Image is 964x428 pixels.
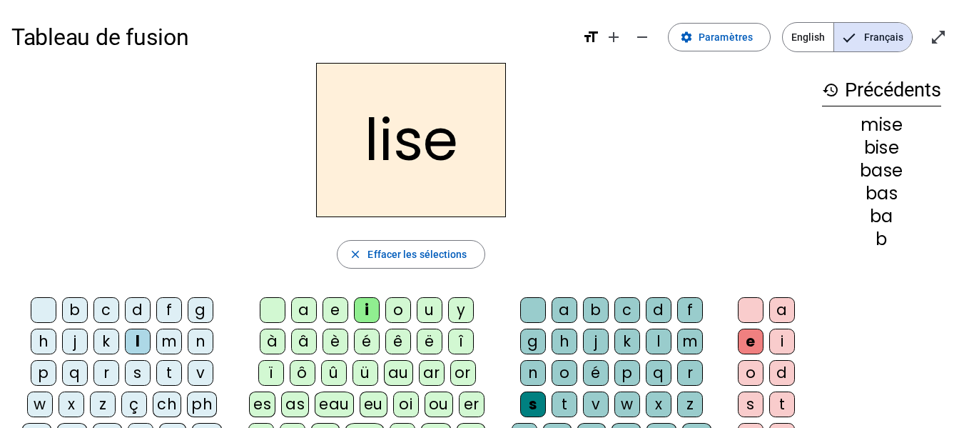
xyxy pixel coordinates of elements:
mat-icon: format_size [582,29,599,46]
div: l [125,329,151,354]
div: b [62,297,88,323]
div: é [583,360,609,386]
div: base [822,162,941,179]
mat-icon: remove [634,29,651,46]
div: v [583,392,609,417]
div: a [291,297,317,323]
div: r [93,360,119,386]
div: s [738,392,763,417]
div: p [614,360,640,386]
div: m [156,329,182,354]
div: g [520,329,546,354]
div: c [614,297,640,323]
div: s [125,360,151,386]
div: ï [258,360,284,386]
div: ph [187,392,217,417]
div: i [354,297,380,323]
div: au [384,360,413,386]
div: o [385,297,411,323]
div: a [769,297,795,323]
div: w [614,392,640,417]
mat-icon: close [349,248,362,261]
div: n [520,360,546,386]
div: m [677,329,703,354]
div: p [31,360,56,386]
button: Augmenter la taille de la police [599,23,628,51]
div: o [552,360,577,386]
div: a [552,297,577,323]
div: bise [822,139,941,156]
div: mise [822,116,941,134]
div: x [59,392,84,417]
span: Paramètres [699,29,753,46]
div: r [677,360,703,386]
div: i [769,329,795,354]
div: k [614,329,640,354]
div: e [323,297,348,323]
div: q [646,360,671,386]
div: g [188,297,213,323]
div: ü [352,360,378,386]
div: v [188,360,213,386]
div: n [188,329,213,354]
div: î [448,329,474,354]
div: as [281,392,309,417]
div: es [249,392,275,417]
div: ar [419,360,445,386]
span: English [783,23,833,51]
div: û [321,360,347,386]
div: oi [393,392,419,417]
div: â [291,329,317,354]
div: s [520,392,546,417]
div: er [459,392,484,417]
div: z [677,392,703,417]
h1: Tableau de fusion [11,14,571,60]
div: u [417,297,442,323]
div: eu [360,392,387,417]
div: bas [822,185,941,202]
div: d [646,297,671,323]
h2: lise [316,63,506,217]
div: y [448,297,474,323]
div: o [738,360,763,386]
div: b [822,231,941,248]
div: à [260,329,285,354]
div: f [156,297,182,323]
mat-icon: history [822,81,839,99]
div: d [769,360,795,386]
div: q [62,360,88,386]
span: Français [834,23,912,51]
div: w [27,392,53,417]
div: j [583,329,609,354]
div: k [93,329,119,354]
div: ô [290,360,315,386]
div: d [125,297,151,323]
div: or [450,360,476,386]
mat-icon: settings [680,31,693,44]
div: ê [385,329,411,354]
div: e [738,329,763,354]
div: ë [417,329,442,354]
div: eau [315,392,354,417]
button: Entrer en plein écran [924,23,953,51]
div: é [354,329,380,354]
div: ch [153,392,181,417]
div: b [583,297,609,323]
div: f [677,297,703,323]
div: t [552,392,577,417]
span: Effacer les sélections [367,246,467,263]
div: l [646,329,671,354]
div: t [156,360,182,386]
h3: Précédents [822,74,941,106]
div: ç [121,392,147,417]
div: x [646,392,671,417]
button: Effacer les sélections [337,240,484,269]
div: z [90,392,116,417]
div: h [552,329,577,354]
mat-button-toggle-group: Language selection [782,22,913,52]
mat-icon: open_in_full [930,29,947,46]
button: Paramètres [668,23,771,51]
div: è [323,329,348,354]
button: Diminuer la taille de la police [628,23,656,51]
div: ba [822,208,941,225]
